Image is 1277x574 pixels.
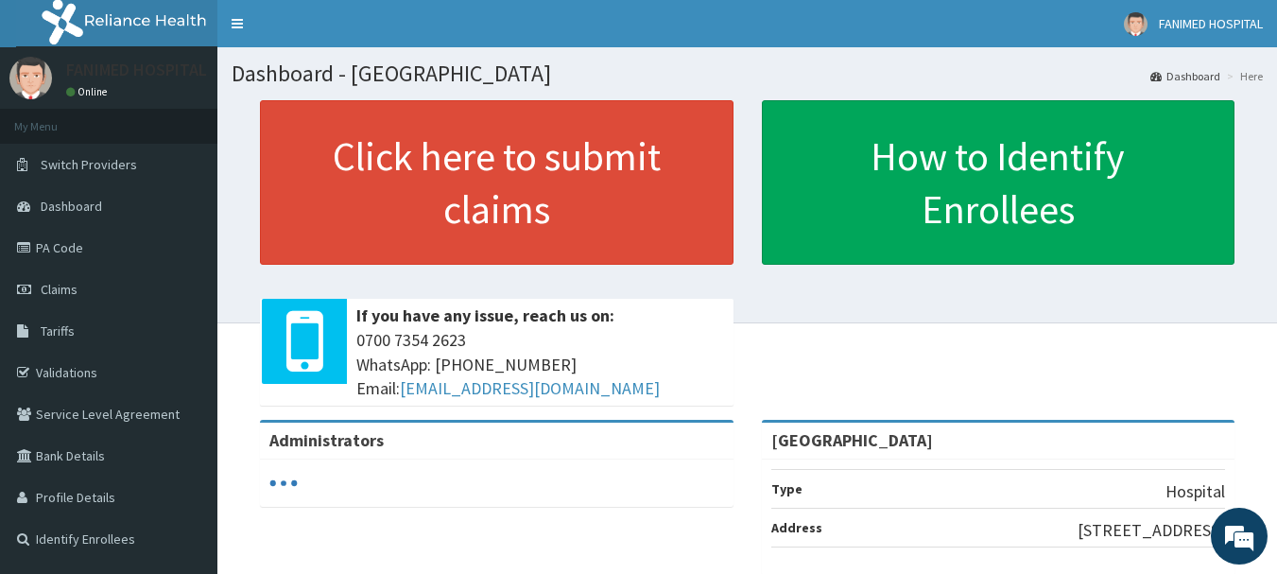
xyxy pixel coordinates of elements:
span: Claims [41,281,78,298]
a: Click here to submit claims [260,100,733,265]
b: Type [771,480,802,497]
li: Here [1222,68,1263,84]
svg: audio-loading [269,469,298,497]
span: Tariffs [41,322,75,339]
h1: Dashboard - [GEOGRAPHIC_DATA] [232,61,1263,86]
p: Hospital [1165,479,1225,504]
a: Online [66,85,112,98]
span: Switch Providers [41,156,137,173]
b: Address [771,519,822,536]
p: FANIMED HOSPITAL [66,61,207,78]
strong: [GEOGRAPHIC_DATA] [771,429,933,451]
span: Dashboard [41,198,102,215]
b: If you have any issue, reach us on: [356,304,614,326]
a: How to Identify Enrollees [762,100,1235,265]
img: User Image [9,57,52,99]
img: User Image [1124,12,1148,36]
span: 0700 7354 2623 WhatsApp: [PHONE_NUMBER] Email: [356,328,724,401]
a: [EMAIL_ADDRESS][DOMAIN_NAME] [400,377,660,399]
a: Dashboard [1150,68,1220,84]
b: Administrators [269,429,384,451]
p: [STREET_ADDRESS] [1078,518,1225,543]
span: FANIMED HOSPITAL [1159,15,1263,32]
